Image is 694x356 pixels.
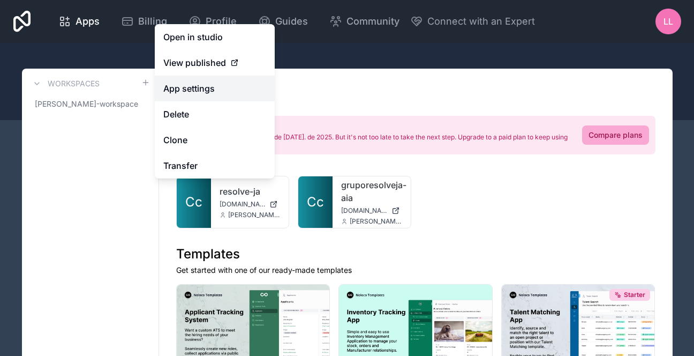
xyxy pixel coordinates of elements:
p: Get started with one of our ready-made templates [176,265,655,276]
a: Clone [155,127,275,153]
a: Cc [177,176,211,228]
h2: Your trial has ended [187,120,569,131]
span: [PERSON_NAME][EMAIL_ADDRESS][PERSON_NAME][DOMAIN_NAME] [228,211,281,219]
a: App settings [155,76,275,101]
a: [DOMAIN_NAME] [220,200,281,209]
a: resolve-ja [220,185,281,198]
span: Cc [185,194,202,211]
a: Profile [180,10,245,33]
button: Delete [155,101,275,127]
span: View published [163,56,226,69]
h3: Workspaces [48,78,100,89]
span: Guides [275,14,308,29]
span: Profile [206,14,237,29]
span: [DOMAIN_NAME] [220,200,266,209]
a: View published [155,50,275,76]
a: Billing [112,10,176,33]
span: Community [346,14,399,29]
a: Compare plans [582,125,649,145]
a: Guides [250,10,316,33]
button: Connect with an Expert [410,14,535,29]
a: Cc [298,176,333,228]
a: [PERSON_NAME]-workspace [31,94,150,114]
span: [PERSON_NAME]-workspace [35,99,138,109]
span: [PERSON_NAME][EMAIL_ADDRESS][PERSON_NAME][DOMAIN_NAME] [350,217,402,226]
a: Transfer [155,153,275,179]
a: Open in studio [155,24,275,50]
span: LL [663,15,673,28]
a: gruporesolveja-aia [341,179,402,204]
a: Community [321,10,408,33]
a: Workspaces [31,77,100,90]
span: Cc [307,194,324,211]
a: [DOMAIN_NAME] [341,206,402,215]
span: Starter [624,291,645,299]
h1: Templates [176,246,655,263]
span: Billing [138,14,167,29]
span: Apps [76,14,100,29]
span: [DOMAIN_NAME] [341,206,387,215]
p: Your Noloco trial ended on 4 de [DATE]. de 2025. But it's not too late to take the next step. Upg... [187,133,569,150]
span: Connect with an Expert [427,14,535,29]
a: Apps [50,10,108,33]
